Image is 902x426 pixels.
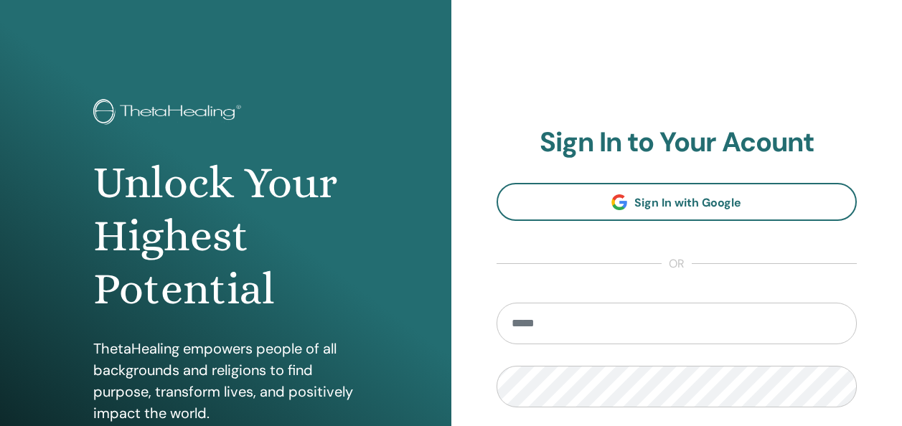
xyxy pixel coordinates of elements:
span: or [662,255,692,273]
h2: Sign In to Your Acount [497,126,858,159]
a: Sign In with Google [497,183,858,221]
h1: Unlock Your Highest Potential [93,156,358,316]
span: Sign In with Google [634,195,741,210]
p: ThetaHealing empowers people of all backgrounds and religions to find purpose, transform lives, a... [93,338,358,424]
